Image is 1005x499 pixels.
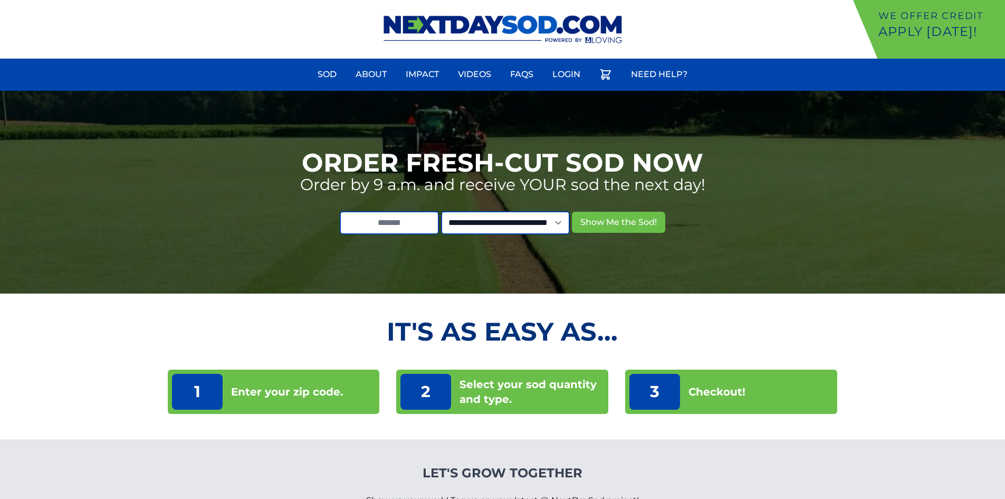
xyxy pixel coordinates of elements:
[168,319,838,344] h2: It's as Easy As...
[504,62,540,87] a: FAQs
[399,62,445,87] a: Impact
[452,62,497,87] a: Videos
[688,384,745,399] p: Checkout!
[349,62,393,87] a: About
[460,377,604,407] p: Select your sod quantity and type.
[311,62,343,87] a: Sod
[300,175,705,194] p: Order by 9 a.m. and receive YOUR sod the next day!
[400,374,451,410] p: 2
[629,374,680,410] p: 3
[172,374,223,410] p: 1
[572,212,665,233] button: Show Me the Sod!
[302,150,703,175] h1: Order Fresh-Cut Sod Now
[546,62,587,87] a: Login
[878,8,1001,23] p: We offer Credit
[878,23,1001,40] p: Apply [DATE]!
[625,62,694,87] a: Need Help?
[366,465,639,482] h4: Let's Grow Together
[231,384,343,399] p: Enter your zip code.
